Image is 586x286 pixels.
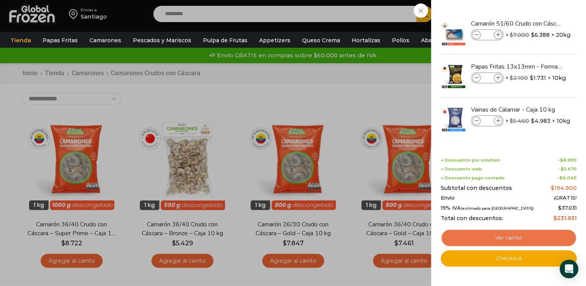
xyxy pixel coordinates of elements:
a: Papas Fritas [39,33,82,48]
small: (estimado para [GEOGRAPHIC_DATA]) [461,206,534,210]
a: Abarrotes [417,33,453,48]
span: ¡GRATIS! [554,195,577,201]
bdi: 8.990 [560,157,577,163]
span: × × 10kg [505,72,566,83]
a: Pescados y Mariscos [129,33,195,48]
a: Tienda [7,33,35,48]
span: $ [510,31,513,38]
span: Total con descuentos: [441,215,503,222]
span: - [559,167,577,172]
span: × × 10kg [505,115,570,126]
span: $ [510,74,513,81]
span: 37.031 [558,205,577,211]
bdi: 194.900 [551,184,577,191]
bdi: 5.670 [561,166,577,172]
a: Papas Fritas 13x13mm - Formato 1 kg - Caja 10 kg [471,62,563,71]
span: - [558,176,577,181]
a: Pollos [388,33,413,48]
bdi: 231.931 [553,215,577,222]
bdi: 5.460 [510,117,529,124]
span: Subtotal con descuentos [441,185,512,191]
span: $ [510,117,513,124]
span: + Descuento pago contado [441,176,505,181]
div: Open Intercom Messenger [560,260,578,278]
span: $ [531,31,534,39]
bdi: 6.388 [531,31,550,39]
span: 19% IVA [441,205,534,211]
a: Appetizers [255,33,294,48]
a: Queso Crema [298,33,344,48]
bdi: 7.000 [510,31,529,38]
a: Camarones [86,33,125,48]
span: $ [560,175,563,181]
input: Product quantity [481,74,493,82]
bdi: 6.040 [560,175,577,181]
input: Product quantity [481,31,493,39]
a: Camarón 51/60 Crudo con Cáscara - Gold - Caja 20 kg [471,19,563,28]
span: $ [530,74,533,82]
span: + Descuento web [441,167,482,172]
a: Hortalizas [348,33,384,48]
a: Checkout [441,250,577,267]
span: $ [561,166,564,172]
bdi: 1.731 [530,74,546,82]
span: $ [551,184,554,191]
span: + Descuento por volumen [441,158,500,163]
span: Envío [441,195,455,201]
bdi: 2.100 [510,74,528,81]
a: Ver carrito [441,229,577,247]
span: - [558,158,577,163]
input: Product quantity [481,117,493,125]
span: $ [553,215,557,222]
span: $ [558,205,562,211]
a: Vainas de Calamar - Caja 10 kg [471,105,563,114]
bdi: 4.983 [531,117,550,125]
span: $ [560,157,563,163]
span: × × 20kg [505,29,571,40]
span: $ [531,117,534,125]
a: Pulpa de Frutas [199,33,251,48]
